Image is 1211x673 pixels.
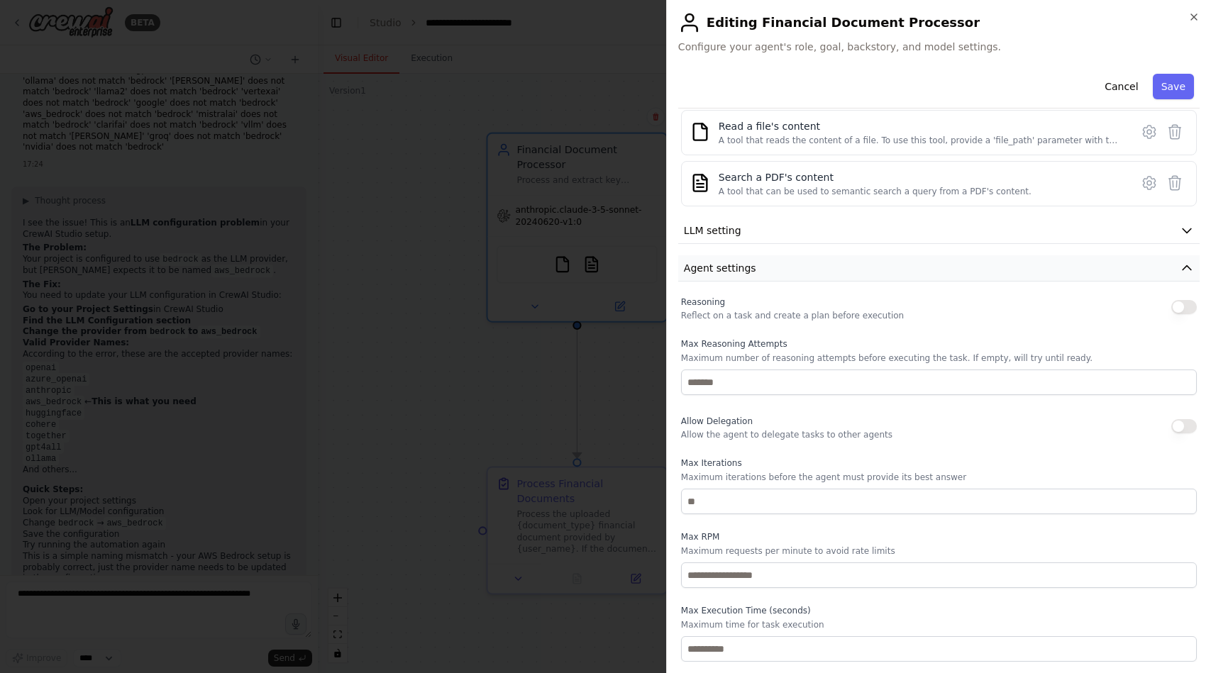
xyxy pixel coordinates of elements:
span: Configure your agent's role, goal, backstory, and model settings. [678,40,1200,54]
p: Reflect on a task and create a plan before execution [681,310,904,321]
button: LLM setting [678,218,1200,244]
p: Maximum time for task execution [681,619,1197,630]
span: Allow Delegation [681,416,753,426]
p: Maximum iterations before the agent must provide its best answer [681,472,1197,483]
div: A tool that reads the content of a file. To use this tool, provide a 'file_path' parameter with t... [719,135,1122,146]
span: LLM setting [684,223,741,238]
button: Cancel [1096,74,1146,99]
label: Max Iterations [681,457,1197,469]
button: Agent settings [678,255,1200,282]
p: Allow the agent to delegate tasks to other agents [681,429,892,440]
button: Save [1153,74,1194,99]
h2: Editing Financial Document Processor [678,11,1200,34]
button: Delete tool [1162,170,1188,196]
button: Configure tool [1137,170,1162,196]
label: Max Execution Time (seconds) [681,605,1197,616]
div: Search a PDF's content [719,170,1032,184]
label: Max RPM [681,531,1197,543]
p: Maximum number of reasoning attempts before executing the task. If empty, will try until ready. [681,352,1197,364]
p: Maximum requests per minute to avoid rate limits [681,545,1197,557]
button: Configure tool [1137,119,1162,145]
div: Read a file's content [719,119,1122,133]
span: Agent settings [684,261,756,275]
button: Delete tool [1162,119,1188,145]
span: Reasoning [681,297,725,307]
img: PDFSearchTool [690,173,710,193]
label: Max Reasoning Attempts [681,338,1197,350]
img: FileReadTool [690,122,710,142]
div: A tool that can be used to semantic search a query from a PDF's content. [719,186,1032,197]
